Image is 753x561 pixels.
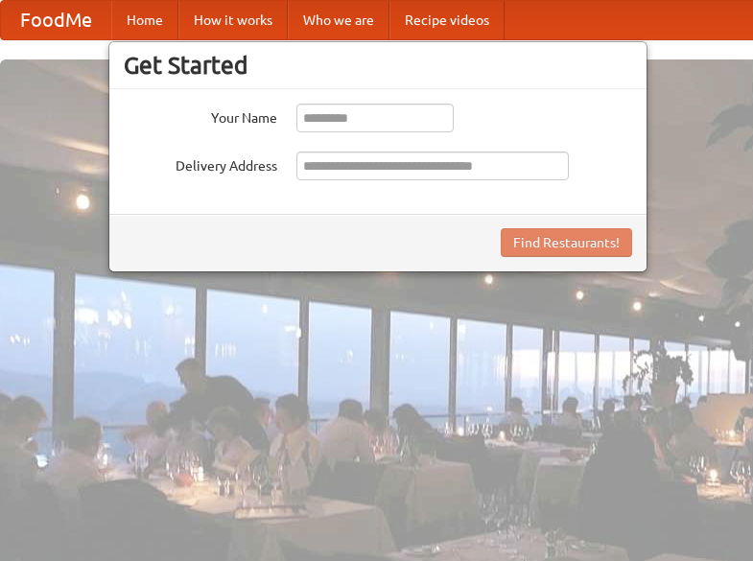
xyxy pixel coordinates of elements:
[1,1,111,39] a: FoodMe
[501,228,632,257] button: Find Restaurants!
[178,1,288,39] a: How it works
[288,1,389,39] a: Who we are
[124,152,277,175] label: Delivery Address
[389,1,505,39] a: Recipe videos
[124,104,277,128] label: Your Name
[111,1,178,39] a: Home
[124,51,632,80] h3: Get Started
